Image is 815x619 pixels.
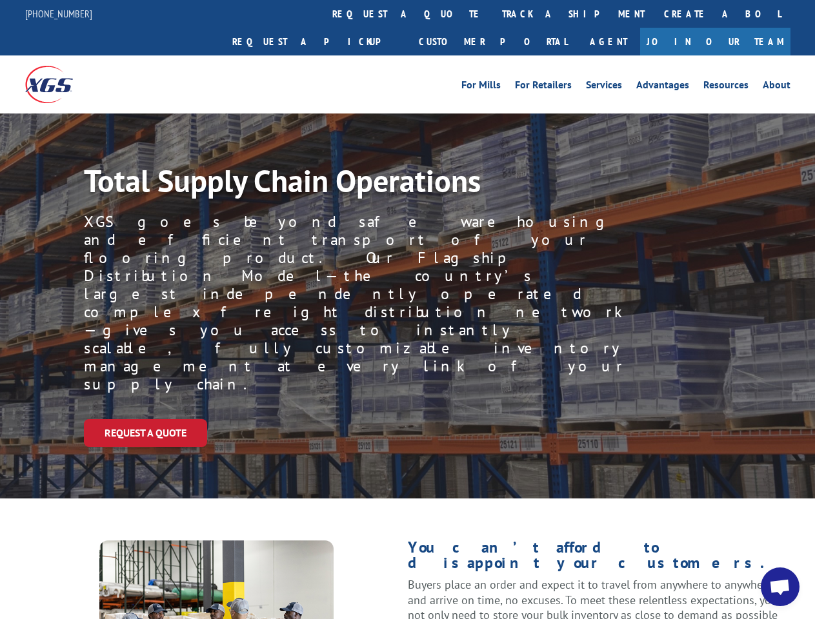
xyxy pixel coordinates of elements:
[577,28,640,55] a: Agent
[761,567,800,606] a: Open chat
[636,80,689,94] a: Advantages
[84,213,625,393] p: XGS goes beyond safe warehousing and efficient transport of your flooring product. Our Flagship D...
[461,80,501,94] a: For Mills
[515,80,572,94] a: For Retailers
[408,540,790,577] h1: You can’t afford to disappoint your customers.
[25,7,92,20] a: [PHONE_NUMBER]
[84,419,207,447] a: Request a Quote
[409,28,577,55] a: Customer Portal
[640,28,790,55] a: Join Our Team
[763,80,790,94] a: About
[84,165,607,202] h1: Total Supply Chain Operations
[223,28,409,55] a: Request a pickup
[586,80,622,94] a: Services
[703,80,749,94] a: Resources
